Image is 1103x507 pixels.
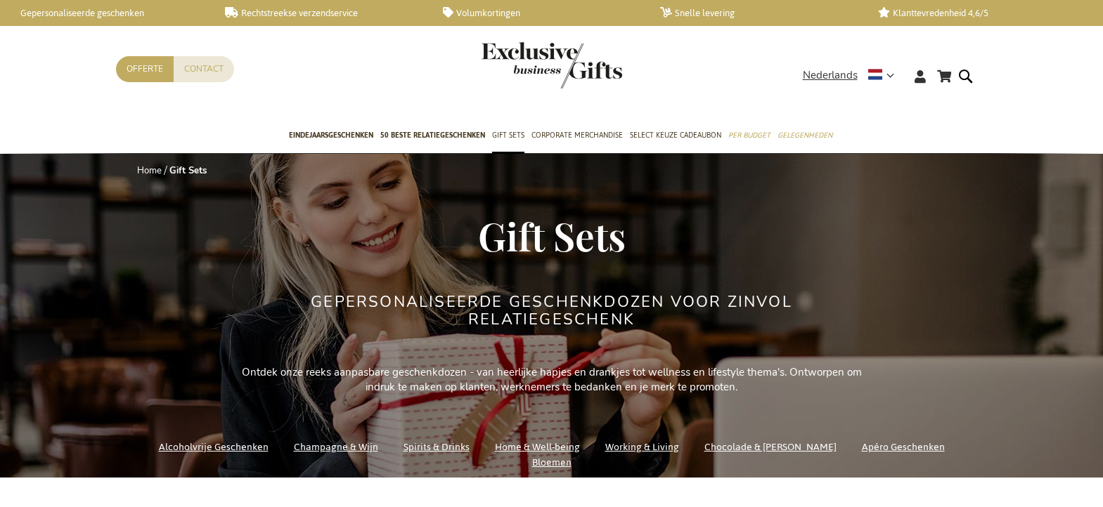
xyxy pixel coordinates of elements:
[174,56,234,82] a: Contact
[288,294,815,327] h2: Gepersonaliseerde geschenkdozen voor zinvol relatiegeschenk
[225,7,420,19] a: Rechtstreekse verzendservice
[169,164,207,177] strong: Gift Sets
[630,128,721,143] span: Select Keuze Cadeaubon
[443,7,638,19] a: Volumkortingen
[605,437,679,456] a: Working & Living
[482,42,622,88] img: Exclusive Business gifts logo
[380,128,485,143] span: 50 beste relatiegeschenken
[492,128,524,143] span: Gift Sets
[404,437,470,456] a: Spirits & Drinks
[803,67,858,84] span: Nederlands
[7,7,202,19] a: Gepersonaliseerde geschenken
[778,128,832,143] span: Gelegenheden
[159,437,269,456] a: Alcoholvrije Geschenken
[236,365,868,395] p: Ontdek onze reeks aanpasbare geschenkdozen - van heerlijke hapjes en drankjes tot wellness en lif...
[289,128,373,143] span: Eindejaarsgeschenken
[878,7,1073,19] a: Klanttevredenheid 4,6/5
[862,437,945,456] a: Apéro Geschenken
[137,164,162,177] a: Home
[704,437,837,456] a: Chocolade & [PERSON_NAME]
[660,7,856,19] a: Snelle levering
[482,42,552,88] a: store logo
[478,209,626,261] span: Gift Sets
[531,128,623,143] span: Corporate Merchandise
[495,437,580,456] a: Home & Well-being
[532,453,572,472] a: Bloemen
[294,437,378,456] a: Champagne & Wijn
[116,56,174,82] a: Offerte
[803,67,903,84] div: Nederlands
[728,128,770,143] span: Per Budget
